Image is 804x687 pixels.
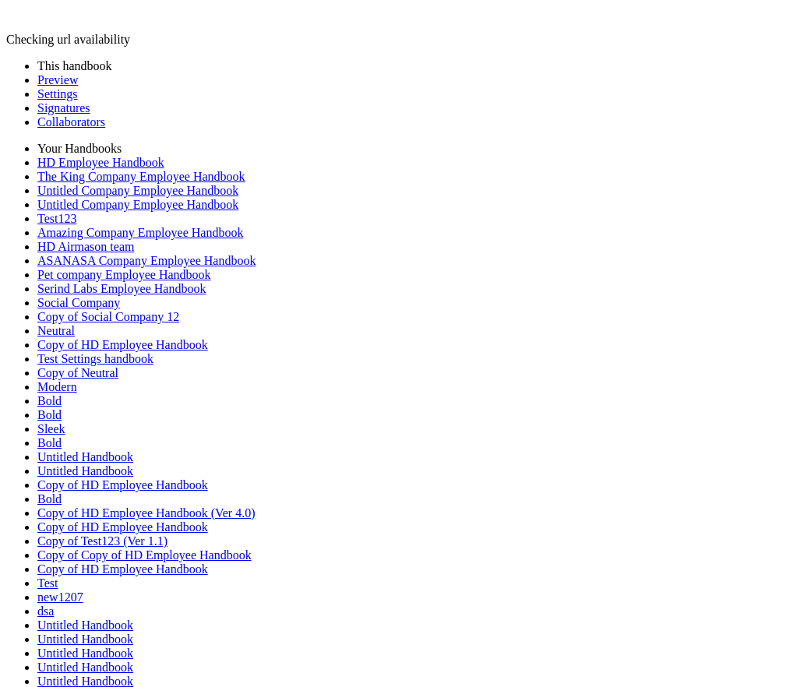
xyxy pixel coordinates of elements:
[37,226,243,239] a: Amazing Company Employee Handbook
[37,548,252,562] a: Copy of Copy of HD Employee Handbook
[37,170,245,183] a: The King Company Employee Handbook
[37,492,62,506] a: Bold
[37,380,77,393] a: Modern
[37,618,133,632] a: Untitled Handbook
[37,562,208,576] a: Copy of HD Employee Handbook
[37,408,62,421] a: Bold
[37,324,75,337] a: Neutral
[37,534,167,548] a: Copy of Test123 (Ver 1.1)
[37,73,78,86] a: Preview
[37,576,58,590] a: Test
[37,352,153,365] a: Test Settings handbook
[37,282,206,295] a: Serind Labs Employee Handbook
[37,646,133,660] a: Untitled Handbook
[37,464,133,477] a: Untitled Handbook
[37,101,90,114] a: Signatures
[37,661,133,674] a: Untitled Handbook
[37,520,208,534] a: Copy of HD Employee Handbook
[37,254,256,267] a: ASANASA Company Employee Handbook
[37,394,62,407] a: Bold
[6,33,130,46] span: Checking url availability
[37,338,208,351] a: Copy of HD Employee Handbook
[37,240,134,253] a: HD Airmason team
[37,115,105,129] a: Collaborators
[37,142,798,156] li: Your Handbooks
[37,506,256,520] a: Copy of HD Employee Handbook (Ver 4.0)
[37,310,179,323] a: Copy of Social Company 12
[37,366,118,379] a: Copy of Neutral
[37,184,238,197] a: Untitled Company Employee Handbook
[37,422,65,435] a: Sleek
[37,436,62,449] a: Bold
[37,268,211,281] a: Pet company Employee Handbook
[37,212,76,225] a: Test123
[37,198,238,211] a: Untitled Company Employee Handbook
[37,450,133,463] a: Untitled Handbook
[37,604,54,618] a: dsa
[37,296,120,309] a: Social Company
[37,87,78,100] a: Settings
[37,59,798,73] li: This handbook
[37,632,133,646] a: Untitled Handbook
[37,478,208,491] a: Copy of HD Employee Handbook
[37,590,83,604] a: new1207
[37,156,164,169] a: HD Employee Handbook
